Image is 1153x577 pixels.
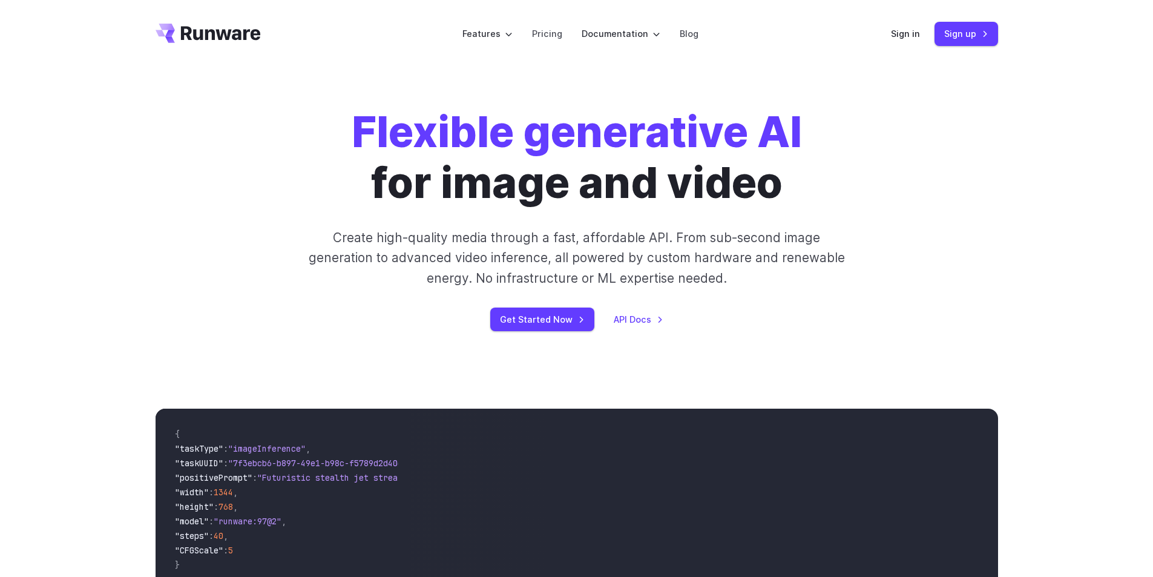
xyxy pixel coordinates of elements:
[223,443,228,454] span: :
[462,27,513,41] label: Features
[175,516,209,527] span: "model"
[532,27,562,41] a: Pricing
[352,107,802,208] h1: for image and video
[257,472,698,483] span: "Futuristic stealth jet streaking through a neon-lit cityscape with glowing purple exhaust"
[935,22,998,45] a: Sign up
[214,487,233,498] span: 1344
[306,443,310,454] span: ,
[228,545,233,556] span: 5
[214,516,281,527] span: "runware:97@2"
[228,443,306,454] span: "imageInference"
[223,545,228,556] span: :
[175,472,252,483] span: "positivePrompt"
[233,487,238,498] span: ,
[228,458,412,469] span: "7f3ebcb6-b897-49e1-b98c-f5789d2d40d7"
[175,487,209,498] span: "width"
[233,501,238,512] span: ,
[891,27,920,41] a: Sign in
[223,530,228,541] span: ,
[490,308,594,331] a: Get Started Now
[352,106,802,157] strong: Flexible generative AI
[175,501,214,512] span: "height"
[223,458,228,469] span: :
[175,545,223,556] span: "CFGScale"
[175,429,180,440] span: {
[156,24,261,43] a: Go to /
[209,487,214,498] span: :
[307,228,846,288] p: Create high-quality media through a fast, affordable API. From sub-second image generation to adv...
[175,443,223,454] span: "taskType"
[281,516,286,527] span: ,
[209,516,214,527] span: :
[209,530,214,541] span: :
[175,458,223,469] span: "taskUUID"
[614,312,663,326] a: API Docs
[218,501,233,512] span: 768
[214,501,218,512] span: :
[175,559,180,570] span: }
[252,472,257,483] span: :
[214,530,223,541] span: 40
[582,27,660,41] label: Documentation
[175,530,209,541] span: "steps"
[680,27,698,41] a: Blog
